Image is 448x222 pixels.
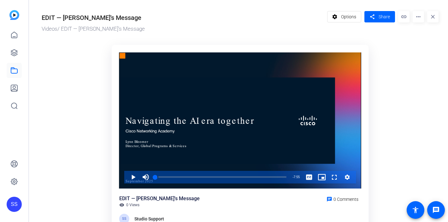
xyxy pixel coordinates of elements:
[126,202,139,207] span: 0 Views
[427,11,439,22] mat-icon: close
[327,196,332,202] mat-icon: chat
[303,171,315,183] button: Captions
[331,11,339,23] mat-icon: settings
[333,197,358,202] span: 0 Comments
[412,206,419,214] mat-icon: accessibility
[9,10,19,20] img: blue-gradient.svg
[379,14,390,20] span: Share
[42,25,324,33] div: / EDIT — [PERSON_NAME]'s Message
[328,171,341,183] button: Fullscreen
[341,11,356,23] span: Options
[368,13,376,21] mat-icon: share
[327,11,362,22] button: Options
[42,26,57,32] a: Videos
[294,175,300,179] span: 7:55
[42,13,141,22] div: EDIT — [PERSON_NAME]'s Message
[119,202,124,207] mat-icon: visibility
[139,171,152,183] button: Mute
[119,52,361,189] div: Video Player
[293,175,294,179] span: -
[7,197,22,212] div: SS
[432,206,440,214] mat-icon: message
[324,195,361,202] a: 0 Comments
[155,176,286,178] div: Progress Bar
[315,171,328,183] button: Picture-in-Picture
[413,11,424,22] mat-icon: more_horiz
[119,195,200,202] div: EDIT — [PERSON_NAME]'s Message
[398,11,410,22] mat-icon: link
[127,171,139,183] button: Play
[364,11,395,22] button: Share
